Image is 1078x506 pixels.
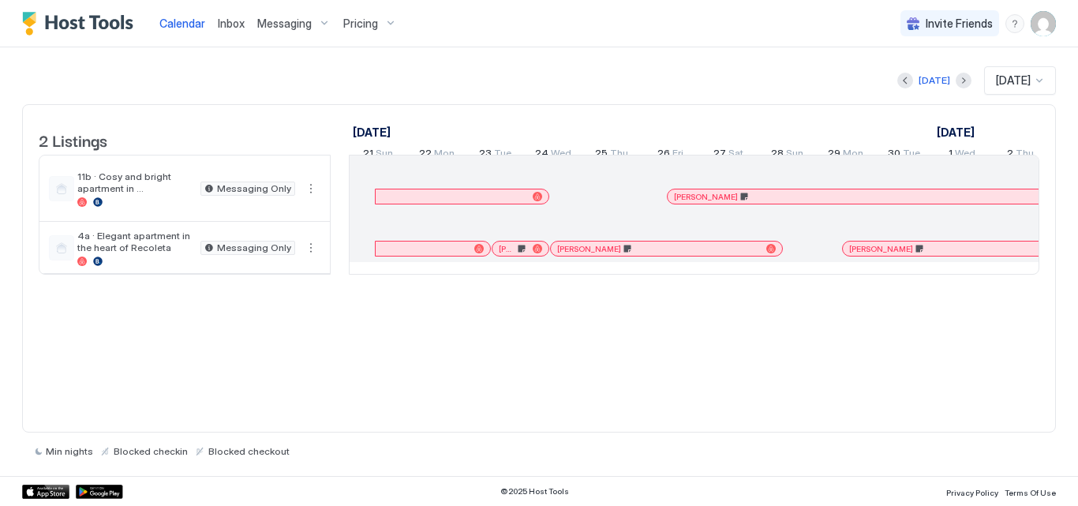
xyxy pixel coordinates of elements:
[884,144,924,167] a: September 30, 2025
[301,179,320,198] div: menu
[926,17,993,31] span: Invite Friends
[419,147,432,163] span: 22
[1016,147,1034,163] span: Thu
[77,230,194,253] span: 4a · Elegant apartment in the heart of Recoleta
[610,147,628,163] span: Thu
[343,17,378,31] span: Pricing
[946,483,998,500] a: Privacy Policy
[551,147,571,163] span: Wed
[499,244,515,254] span: [PERSON_NAME]
[767,144,807,167] a: September 28, 2025
[531,144,575,167] a: September 24, 2025
[1005,488,1056,497] span: Terms Of Use
[500,486,569,497] span: © 2025 Host Tools
[557,244,621,254] span: [PERSON_NAME]
[535,147,548,163] span: 24
[843,147,863,163] span: Mon
[114,445,188,457] span: Blocked checkin
[22,12,140,36] a: Host Tools Logo
[653,144,687,167] a: September 26, 2025
[159,15,205,32] a: Calendar
[916,71,953,90] button: [DATE]
[76,485,123,499] a: Google Play Store
[218,15,245,32] a: Inbox
[359,144,397,167] a: September 21, 2025
[903,147,920,163] span: Tue
[218,17,245,30] span: Inbox
[1005,14,1024,33] div: menu
[301,238,320,257] div: menu
[39,128,107,152] span: 2 Listings
[301,179,320,198] button: More options
[945,144,979,167] a: October 1, 2025
[591,144,632,167] a: September 25, 2025
[919,73,950,88] div: [DATE]
[849,244,913,254] span: [PERSON_NAME]
[786,147,803,163] span: Sun
[672,147,683,163] span: Fri
[475,144,515,167] a: September 23, 2025
[22,485,69,499] a: App Store
[657,147,670,163] span: 26
[709,144,747,167] a: September 27, 2025
[1003,144,1038,167] a: October 2, 2025
[996,73,1031,88] span: [DATE]
[479,147,492,163] span: 23
[363,147,373,163] span: 21
[376,147,393,163] span: Sun
[595,147,608,163] span: 25
[888,147,900,163] span: 30
[434,147,455,163] span: Mon
[897,73,913,88] button: Previous month
[949,147,953,163] span: 1
[828,147,840,163] span: 29
[946,488,998,497] span: Privacy Policy
[771,147,784,163] span: 28
[955,147,975,163] span: Wed
[208,445,290,457] span: Blocked checkout
[257,17,312,31] span: Messaging
[713,147,726,163] span: 27
[301,238,320,257] button: More options
[824,144,867,167] a: September 29, 2025
[1031,11,1056,36] div: User profile
[933,121,979,144] a: October 1, 2025
[1005,483,1056,500] a: Terms Of Use
[46,445,93,457] span: Min nights
[77,171,194,194] span: 11b · Cosy and bright apartment in [GEOGRAPHIC_DATA]
[1007,147,1013,163] span: 2
[728,147,743,163] span: Sat
[674,192,738,202] span: [PERSON_NAME]
[415,144,459,167] a: September 22, 2025
[494,147,511,163] span: Tue
[159,17,205,30] span: Calendar
[956,73,971,88] button: Next month
[349,121,395,144] a: September 21, 2025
